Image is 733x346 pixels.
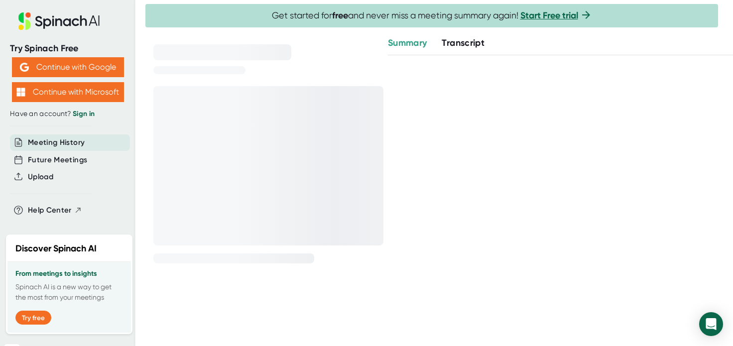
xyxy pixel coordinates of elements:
button: Help Center [28,205,82,216]
button: Summary [388,36,427,50]
button: Transcript [442,36,485,50]
button: Try free [15,311,51,325]
p: Spinach AI is a new way to get the most from your meetings [15,282,123,303]
button: Meeting History [28,137,85,148]
div: Try Spinach Free [10,43,125,54]
b: free [332,10,348,21]
button: Continue with Microsoft [12,82,124,102]
button: Upload [28,171,53,183]
span: Summary [388,37,427,48]
span: Help Center [28,205,72,216]
div: Open Intercom Messenger [699,312,723,336]
button: Continue with Google [12,57,124,77]
h2: Discover Spinach AI [15,242,97,255]
div: Have an account? [10,110,125,118]
a: Start Free trial [520,10,578,21]
h3: From meetings to insights [15,270,123,278]
span: Transcript [442,37,485,48]
img: Aehbyd4JwY73AAAAAElFTkSuQmCC [20,63,29,72]
span: Get started for and never miss a meeting summary again! [272,10,592,21]
a: Sign in [73,110,95,118]
button: Future Meetings [28,154,87,166]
